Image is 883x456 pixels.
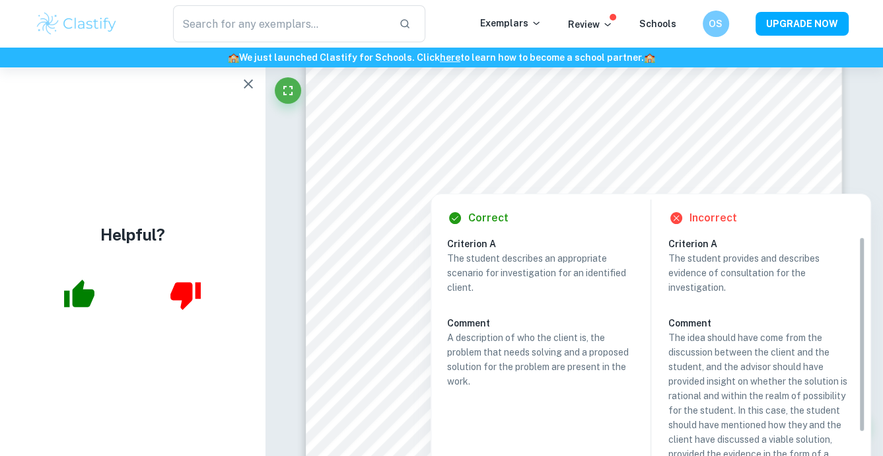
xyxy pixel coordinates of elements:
[468,210,509,226] h6: Correct
[708,17,723,31] h6: OS
[668,316,855,330] h6: Comment
[173,5,389,42] input: Search for any exemplars...
[644,52,655,63] span: 🏫
[228,52,239,63] span: 🏫
[756,12,849,36] button: UPGRADE NOW
[440,52,460,63] a: here
[639,19,676,29] a: Schools
[3,50,880,65] h6: We just launched Clastify for Schools. Click to learn how to become a school partner.
[447,330,633,389] p: A description of who the client is, the problem that needs solving and a proposed solution for th...
[568,17,613,32] p: Review
[447,237,644,251] h6: Criterion A
[100,223,165,247] h4: Helpful?
[447,251,633,295] p: The student describes an appropriate scenario for investigation for an identified client.
[668,251,855,295] p: The student provides and describes evidence of consultation for the investigation.
[447,316,633,330] h6: Comment
[668,237,865,251] h6: Criterion A
[480,16,542,30] p: Exemplars
[275,77,301,104] button: Fullscreen
[703,11,729,37] button: OS
[35,11,119,37] img: Clastify logo
[689,210,737,226] h6: Incorrect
